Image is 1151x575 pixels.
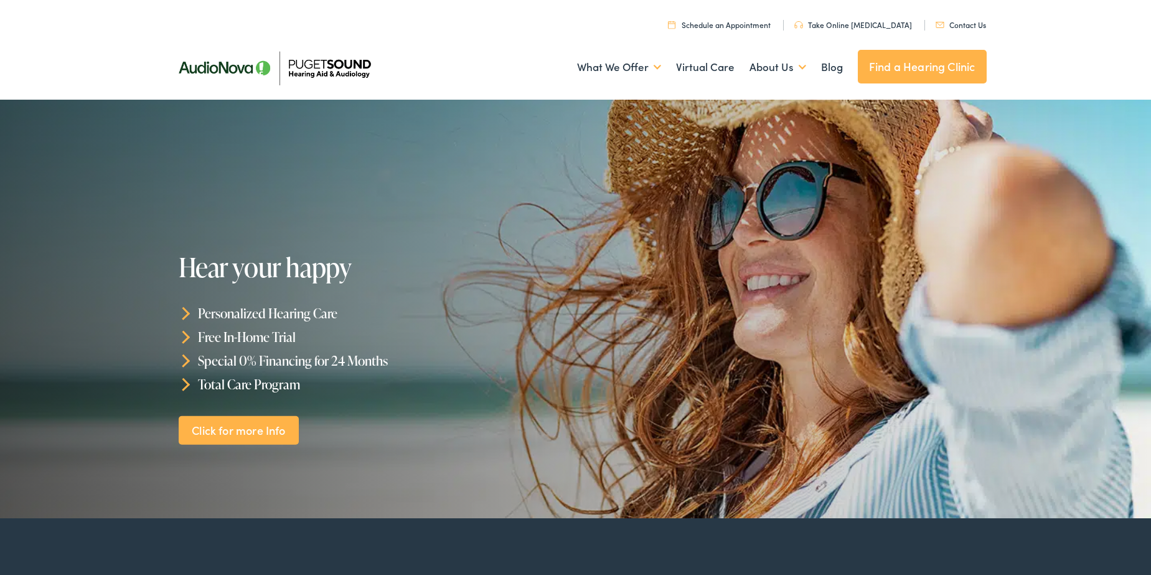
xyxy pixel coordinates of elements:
li: Free In-Home Trial [179,325,581,349]
a: Contact Us [936,19,986,30]
a: Find a Hearing Clinic [858,50,987,83]
li: Total Care Program [179,372,581,396]
a: Blog [821,44,843,90]
li: Personalized Hearing Care [179,302,581,325]
img: utility icon [668,21,675,29]
a: About Us [749,44,806,90]
img: utility icon [936,22,944,28]
img: utility icon [794,21,803,29]
h1: Hear your happy [179,253,557,282]
a: Schedule an Appointment [668,19,771,30]
li: Special 0% Financing for 24 Months [179,349,581,373]
a: Take Online [MEDICAL_DATA] [794,19,912,30]
a: Click for more Info [179,416,299,445]
a: Virtual Care [676,44,735,90]
a: What We Offer [577,44,661,90]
